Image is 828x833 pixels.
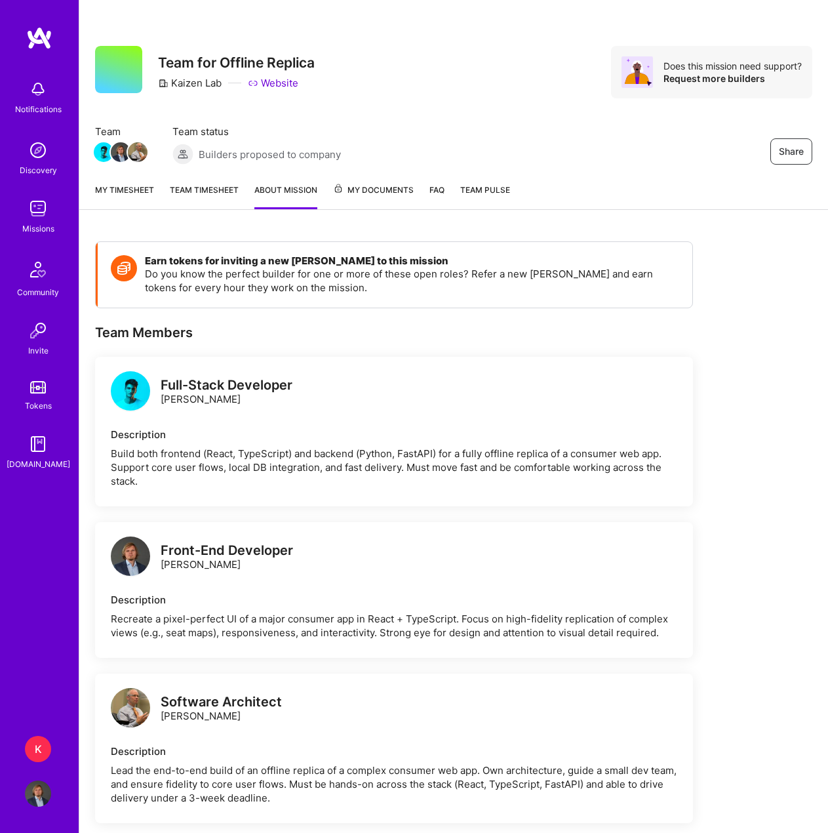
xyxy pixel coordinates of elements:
a: My Documents [333,183,414,209]
span: My Documents [333,183,414,197]
div: Software Architect [161,695,282,709]
img: discovery [25,137,51,163]
a: Website [248,76,298,90]
a: Team Pulse [460,183,510,209]
a: logo [111,688,150,731]
div: Build both frontend (React, TypeScript) and backend (Python, FastAPI) for a fully offline replica... [111,447,677,488]
button: Share [770,138,812,165]
a: Team Member Avatar [129,141,146,163]
div: Missions [22,222,54,235]
span: Builders proposed to company [199,148,341,161]
div: Request more builders [663,72,802,85]
span: Team [95,125,146,138]
div: Tokens [25,399,52,413]
img: Team Member Avatar [128,142,148,162]
div: Discovery [20,163,57,177]
a: User Avatar [22,781,54,807]
div: Description [111,744,677,758]
img: Token icon [111,255,137,281]
i: icon CompanyGray [158,78,168,89]
div: [PERSON_NAME] [161,695,282,723]
a: logo [111,371,150,414]
img: logo [26,26,52,50]
span: Share [779,145,804,158]
span: Team Pulse [460,185,510,195]
div: Invite [28,344,49,357]
img: User Avatar [25,781,51,807]
div: [PERSON_NAME] [161,544,293,571]
div: Kaizen Lab [158,76,222,90]
a: Team Member Avatar [112,141,129,163]
img: logo [111,537,150,576]
a: logo [111,537,150,579]
img: Team Member Avatar [94,142,113,162]
div: Notifications [15,102,62,116]
span: Team status [172,125,341,138]
img: Builders proposed to company [172,144,193,165]
img: logo [111,371,150,411]
div: Team Members [95,324,693,341]
a: My timesheet [95,183,154,209]
h3: Team for Offline Replica [158,54,315,71]
img: tokens [30,381,46,394]
div: Does this mission need support? [663,60,802,72]
img: teamwork [25,195,51,222]
div: Description [111,428,677,441]
img: Community [22,254,54,285]
div: K [25,736,51,762]
p: Do you know the perfect builder for one or more of these open roles? Refer a new [PERSON_NAME] an... [145,267,679,295]
div: Full-Stack Developer [161,378,292,392]
div: Recreate a pixel-perfect UI of a major consumer app in React + TypeScript. Focus on high-fidelity... [111,612,677,640]
div: [PERSON_NAME] [161,378,292,406]
a: K [22,736,54,762]
div: Front-End Developer [161,544,293,558]
img: guide book [25,431,51,457]
div: Lead the end-to-end build of an offline replica of a complex consumer web app. Own architecture, ... [111,763,677,805]
div: Description [111,593,677,607]
img: Team Member Avatar [111,142,130,162]
img: Invite [25,317,51,344]
h4: Earn tokens for inviting a new [PERSON_NAME] to this mission [145,255,679,267]
a: Team timesheet [170,183,239,209]
a: About Mission [254,183,317,209]
a: Team Member Avatar [95,141,112,163]
a: FAQ [429,183,444,209]
div: Community [17,285,59,299]
div: [DOMAIN_NAME] [7,457,70,471]
img: logo [111,688,150,727]
img: bell [25,76,51,102]
img: Avatar [621,56,653,88]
